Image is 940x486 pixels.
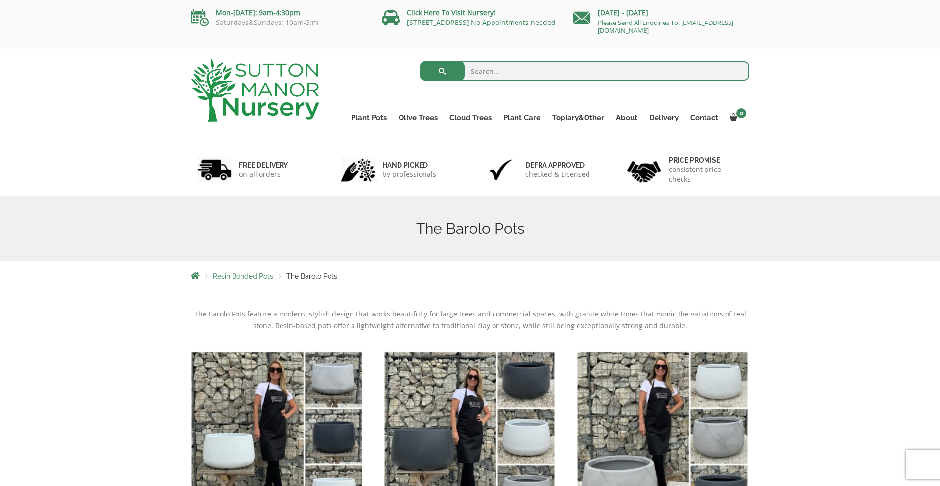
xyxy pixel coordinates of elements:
h6: Price promise [669,156,743,165]
a: Plant Care [497,111,546,124]
nav: Breadcrumbs [191,272,749,280]
a: Please Send All Enquiries To: [EMAIL_ADDRESS][DOMAIN_NAME] [598,18,733,35]
a: Cloud Trees [444,111,497,124]
h6: hand picked [382,161,436,170]
h6: Defra approved [525,161,590,170]
input: Search... [420,61,750,81]
p: by professionals [382,170,436,179]
p: checked & Licensed [525,170,590,179]
a: Delivery [643,111,684,124]
a: About [610,111,643,124]
h6: FREE DELIVERY [239,161,288,170]
a: Topiary&Other [546,111,610,124]
span: 0 [736,108,746,118]
p: on all orders [239,170,288,179]
a: Contact [684,111,724,124]
a: Plant Pots [345,111,393,124]
a: [STREET_ADDRESS] No Appointments needed [407,18,556,27]
img: 2.jpg [341,157,375,182]
img: logo [191,59,319,122]
img: 1.jpg [197,157,232,182]
img: 4.jpg [627,155,661,185]
p: [DATE] - [DATE] [573,7,749,19]
a: Resin Bonded Pots [213,272,273,280]
a: 0 [724,111,749,124]
p: Saturdays&Sundays: 10am-3:m [191,19,367,26]
a: Click Here To Visit Nursery! [407,8,495,17]
p: Mon-[DATE]: 9am-4:30pm [191,7,367,19]
span: The Barolo Pots [286,272,337,280]
p: consistent price checks [669,165,743,184]
a: Olive Trees [393,111,444,124]
p: The Barolo Pots feature a modern, stylish design that works beautifully for large trees and comme... [191,308,749,332]
h1: The Barolo Pots [191,220,749,238]
img: 3.jpg [484,157,518,182]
